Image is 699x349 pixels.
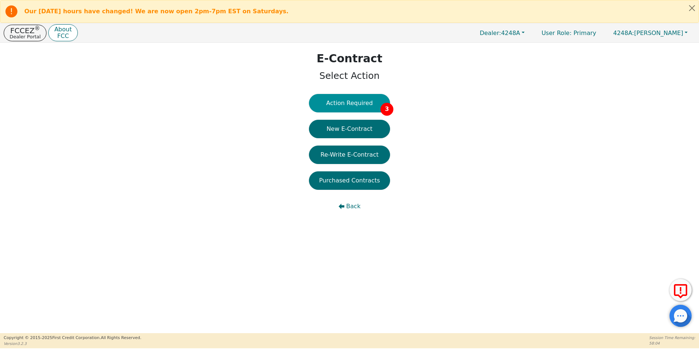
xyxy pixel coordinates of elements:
[4,335,141,341] p: Copyright © 2015- 2025 First Credit Corporation.
[54,33,72,39] p: FCC
[309,120,390,138] button: New E-Contract
[613,29,683,36] span: [PERSON_NAME]
[480,29,520,36] span: 4248A
[309,146,390,164] button: Re-Write E-Contract
[24,8,289,15] b: Our [DATE] hours have changed! We are now open 2pm-7pm EST on Saturdays.
[54,27,72,32] p: About
[685,0,699,15] button: Close alert
[101,335,141,340] span: All Rights Reserved.
[309,197,390,216] button: Back
[670,279,692,301] button: Report Error to FCC
[4,25,46,41] button: FCCEZ®Dealer Portal
[48,24,77,42] button: AboutFCC
[346,202,361,211] span: Back
[542,29,571,36] span: User Role :
[534,26,604,40] a: User Role: Primary
[472,27,532,39] button: Dealer:4248A
[10,27,41,34] p: FCCEZ
[613,29,634,36] span: 4248A:
[317,69,382,83] p: Select Action
[380,103,393,116] span: 3
[309,171,390,190] button: Purchased Contracts
[534,26,604,40] p: Primary
[649,335,695,341] p: Session Time Remaining:
[480,29,501,36] span: Dealer:
[605,27,695,39] button: 4248A:[PERSON_NAME]
[317,52,382,65] h1: E-Contract
[309,94,390,112] button: Action Required3
[649,341,695,346] p: 58:04
[35,25,40,32] sup: ®
[10,34,41,39] p: Dealer Portal
[4,341,141,346] p: Version 3.2.3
